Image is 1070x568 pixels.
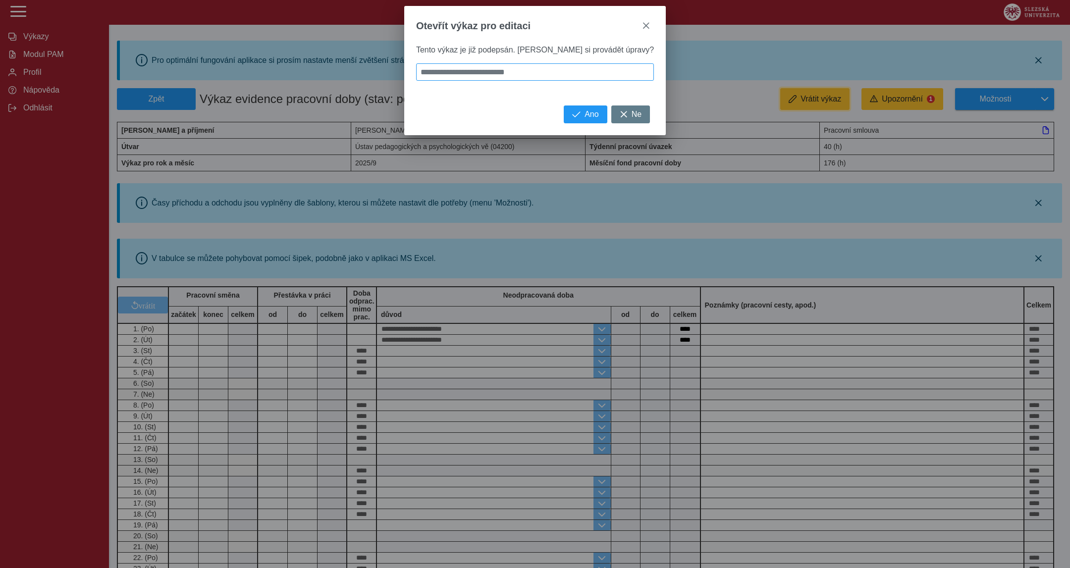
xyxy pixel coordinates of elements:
button: Ano [564,105,607,123]
button: Ne [611,105,650,123]
button: close [638,18,654,34]
span: Otevřít výkaz pro editaci [416,20,531,32]
div: Tento výkaz je již podepsán. [PERSON_NAME] si provádět úpravy? [404,46,666,105]
span: Ne [632,110,642,119]
span: Ano [585,110,598,119]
